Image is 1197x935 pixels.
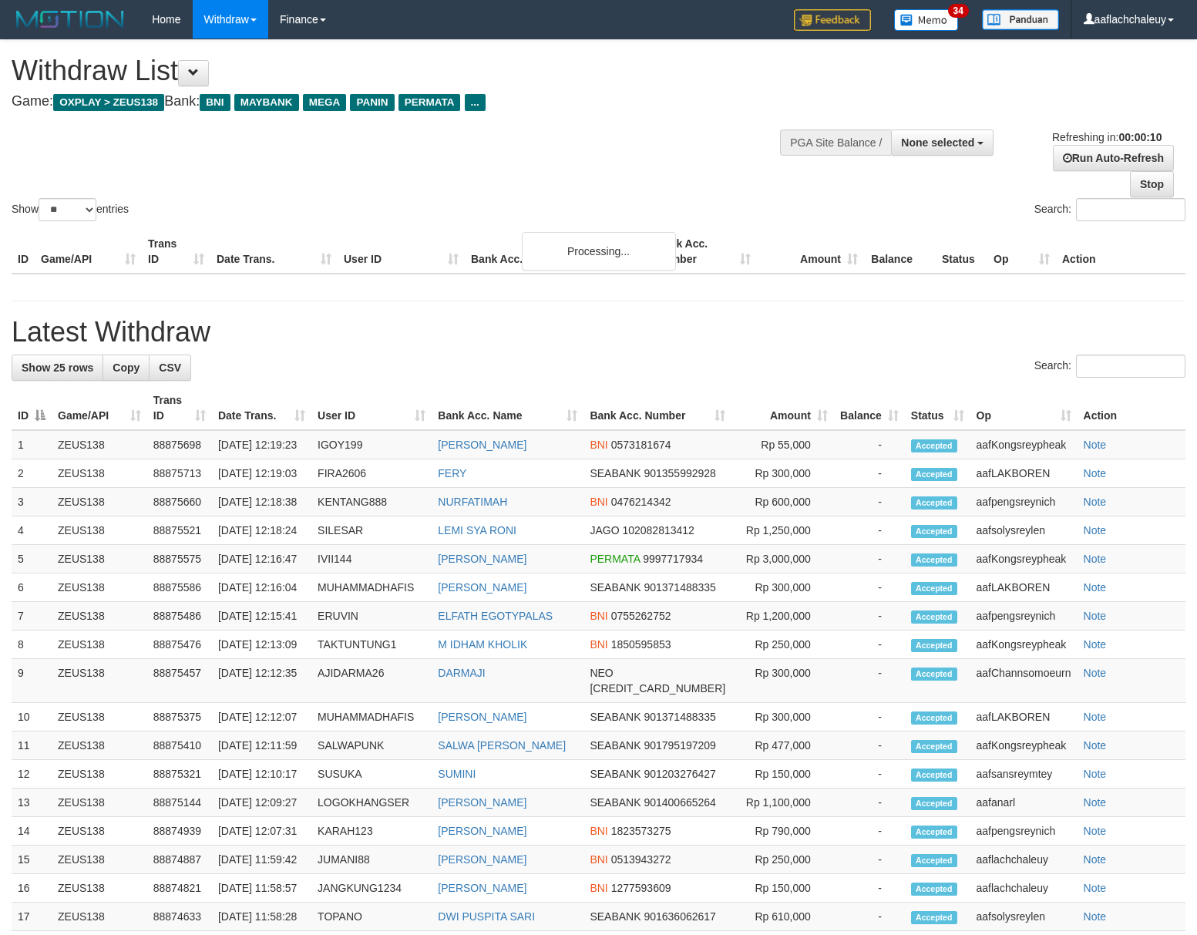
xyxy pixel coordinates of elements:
[311,459,432,488] td: FIRA2606
[311,488,432,516] td: KENTANG888
[731,874,834,903] td: Rp 150,000
[590,610,607,622] span: BNI
[911,553,957,567] span: Accepted
[911,854,957,867] span: Accepted
[911,468,957,481] span: Accepted
[1084,853,1107,866] a: Note
[731,459,834,488] td: Rp 300,000
[911,668,957,681] span: Accepted
[644,796,715,809] span: Copy 901400665264 to clipboard
[590,667,613,679] span: NEO
[212,903,311,931] td: [DATE] 11:58:28
[650,230,757,274] th: Bank Acc. Number
[911,496,957,510] span: Accepted
[970,488,1078,516] td: aafpengsreynich
[52,488,147,516] td: ZEUS138
[590,682,725,695] span: Copy 5859459291049533 to clipboard
[1084,825,1107,837] a: Note
[438,467,466,479] a: FERY
[643,553,703,565] span: Copy 9997717934 to clipboard
[1053,145,1174,171] a: Run Auto-Refresh
[970,573,1078,602] td: aafLAKBOREN
[52,789,147,817] td: ZEUS138
[970,631,1078,659] td: aafKongsreypheak
[590,553,640,565] span: PERMATA
[970,846,1078,874] td: aaflachchaleuy
[982,9,1059,30] img: panduan.png
[22,362,93,374] span: Show 25 rows
[834,732,905,760] td: -
[311,760,432,789] td: SUSUKA
[438,910,535,923] a: DWI PUSPITA SARI
[311,631,432,659] td: TAKTUNTUNG1
[52,732,147,760] td: ZEUS138
[12,430,52,459] td: 1
[311,732,432,760] td: SALWAPUNK
[1078,386,1185,430] th: Action
[438,610,553,622] a: ELFATH EGOTYPALAS
[731,760,834,789] td: Rp 150,000
[611,496,671,508] span: Copy 0476214342 to clipboard
[731,573,834,602] td: Rp 300,000
[590,910,641,923] span: SEABANK
[970,602,1078,631] td: aafpengsreynich
[311,602,432,631] td: ERUVIN
[780,129,891,156] div: PGA Site Balance /
[52,760,147,789] td: ZEUS138
[834,703,905,732] td: -
[911,582,957,595] span: Accepted
[834,573,905,602] td: -
[212,488,311,516] td: [DATE] 12:18:38
[970,789,1078,817] td: aafanarl
[1034,355,1185,378] label: Search:
[12,903,52,931] td: 17
[590,768,641,780] span: SEABANK
[147,631,212,659] td: 88875476
[52,703,147,732] td: ZEUS138
[894,9,959,31] img: Button%20Memo.svg
[731,430,834,459] td: Rp 55,000
[311,846,432,874] td: JUMANI88
[1084,610,1107,622] a: Note
[39,198,96,221] select: Showentries
[311,703,432,732] td: MUHAMMADHAFIS
[1118,131,1162,143] strong: 00:00:10
[731,817,834,846] td: Rp 790,000
[731,789,834,817] td: Rp 1,100,000
[1084,711,1107,723] a: Note
[731,488,834,516] td: Rp 600,000
[12,488,52,516] td: 3
[311,659,432,703] td: AJIDARMA26
[350,94,394,111] span: PANIN
[644,768,715,780] span: Copy 901203276427 to clipboard
[147,430,212,459] td: 88875698
[12,874,52,903] td: 16
[12,602,52,631] td: 7
[52,903,147,931] td: ZEUS138
[311,573,432,602] td: MUHAMMADHAFIS
[12,198,129,221] label: Show entries
[52,459,147,488] td: ZEUS138
[834,602,905,631] td: -
[611,853,671,866] span: Copy 0513943272 to clipboard
[438,853,526,866] a: [PERSON_NAME]
[212,846,311,874] td: [DATE] 11:59:42
[1034,198,1185,221] label: Search:
[147,545,212,573] td: 88875575
[438,524,516,536] a: LEMI SYA RONI
[611,610,671,622] span: Copy 0755262752 to clipboard
[590,467,641,479] span: SEABANK
[731,703,834,732] td: Rp 300,000
[311,545,432,573] td: IVII144
[731,631,834,659] td: Rp 250,000
[438,711,526,723] a: [PERSON_NAME]
[731,903,834,931] td: Rp 610,000
[212,573,311,602] td: [DATE] 12:16:04
[611,638,671,651] span: Copy 1850595853 to clipboard
[970,817,1078,846] td: aafpengsreynich
[212,874,311,903] td: [DATE] 11:58:57
[12,516,52,545] td: 4
[891,129,994,156] button: None selected
[52,545,147,573] td: ZEUS138
[731,602,834,631] td: Rp 1,200,000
